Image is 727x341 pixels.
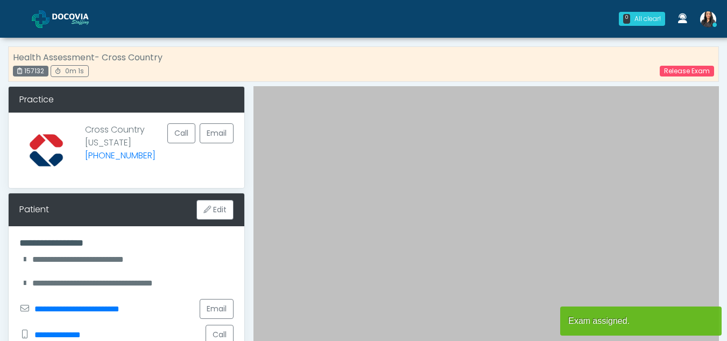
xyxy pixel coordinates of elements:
img: Provider image [19,123,73,177]
button: Call [167,123,195,143]
article: Exam assigned. [560,307,722,336]
div: 157132 [13,66,48,76]
a: Email [200,123,234,143]
a: Email [200,299,234,319]
a: Release Exam [660,66,714,76]
a: [PHONE_NUMBER] [85,149,156,162]
div: Practice [9,87,244,113]
img: Docovia [32,10,50,28]
img: Docovia [52,13,106,24]
div: 0 [623,14,630,24]
strong: Health Assessment- Cross Country [13,51,163,64]
a: Docovia [32,1,106,36]
div: Patient [19,203,49,216]
span: 0m 1s [65,66,84,75]
button: Edit [196,200,234,220]
img: Viral Patel [700,11,716,27]
a: 0 All clear! [612,8,672,30]
p: Cross Country [US_STATE] [85,123,156,169]
div: All clear! [634,14,661,24]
